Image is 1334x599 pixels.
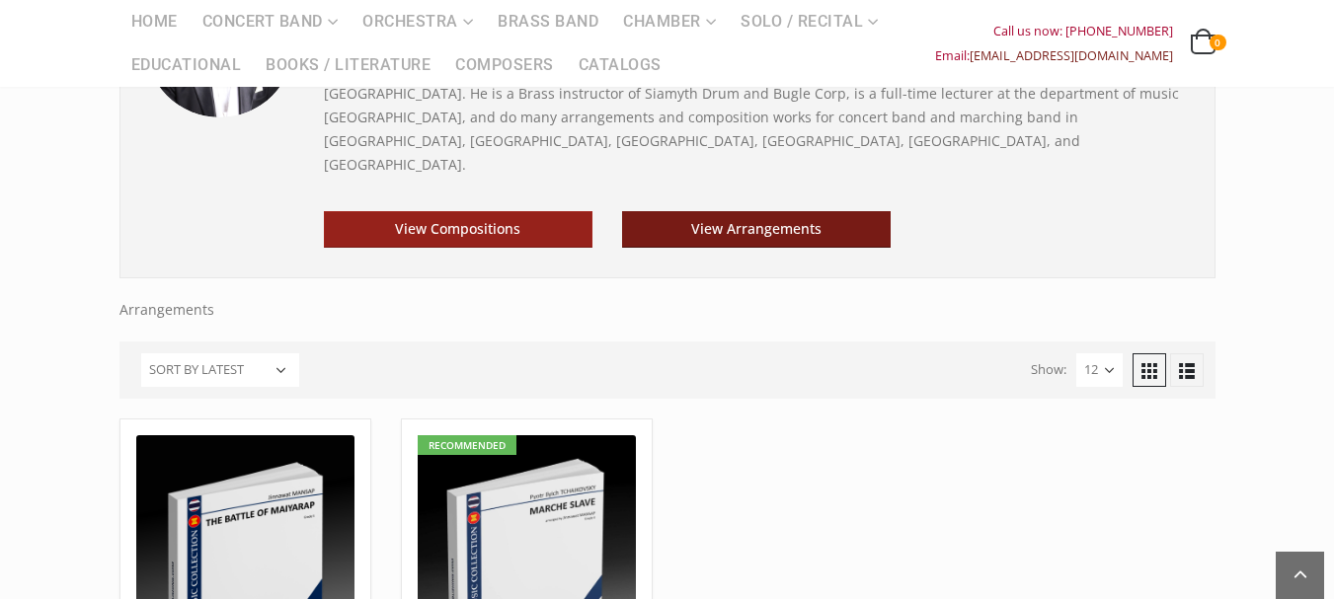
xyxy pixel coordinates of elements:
a: View Compositions [324,211,592,248]
a: List View [1170,353,1204,387]
a: Catalogs [567,43,673,87]
select: Shop order [141,353,299,387]
span: 0 [1210,35,1225,50]
a: [EMAIL_ADDRESS][DOMAIN_NAME] [970,47,1173,64]
a: View Arrangements [622,211,891,248]
p: Arrangements [119,298,1216,322]
div: Recommended [418,435,516,455]
a: Composers [443,43,566,87]
div: Call us now: [PHONE_NUMBER] [935,19,1173,43]
div: Email: [935,43,1173,68]
p: At present, [PERSON_NAME] is holding a Master’s degree in Music Composition from the Faculty of F... [324,58,1190,177]
label: Show: [1031,357,1066,382]
a: Books / Literature [254,43,442,87]
a: Grid View [1133,353,1166,387]
a: Educational [119,43,254,87]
